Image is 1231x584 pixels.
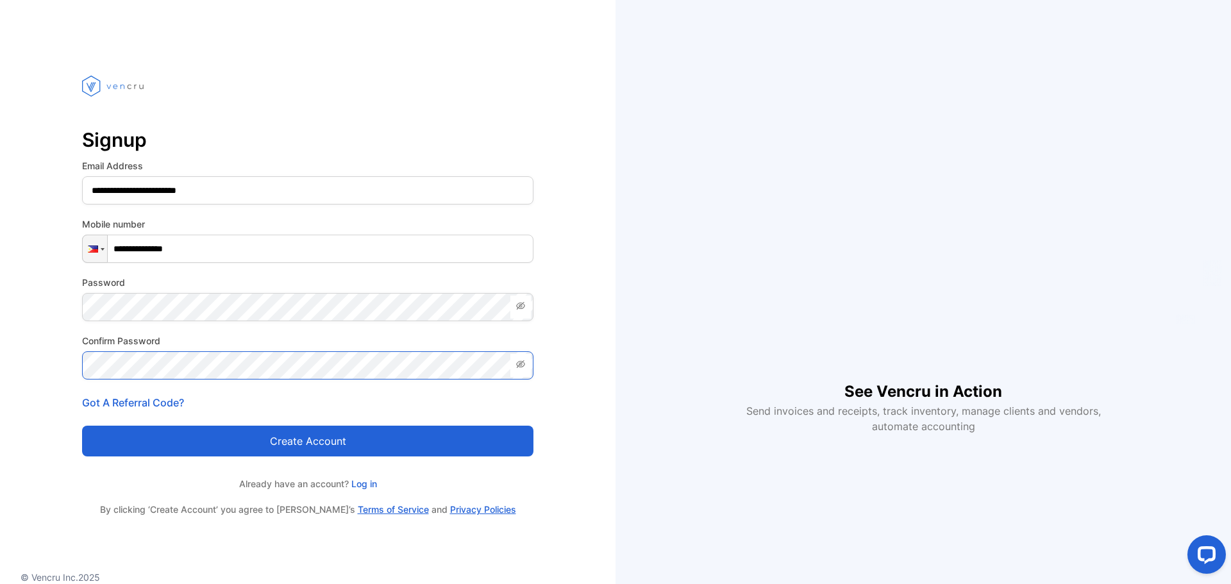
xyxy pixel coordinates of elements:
label: Password [82,276,533,289]
a: Terms of Service [358,504,429,515]
iframe: YouTube video player [737,151,1109,360]
a: Privacy Policies [450,504,516,515]
div: Philippines: + 63 [83,235,107,262]
button: Create account [82,426,533,456]
label: Confirm Password [82,334,533,347]
label: Email Address [82,159,533,172]
h1: See Vencru in Action [844,360,1002,403]
p: Send invoices and receipts, track inventory, manage clients and vendors, automate accounting [739,403,1108,434]
img: vencru logo [82,51,146,121]
p: Already have an account? [82,477,533,490]
a: Log in [349,478,377,489]
label: Mobile number [82,217,533,231]
p: By clicking ‘Create Account’ you agree to [PERSON_NAME]’s and [82,503,533,516]
p: Signup [82,124,533,155]
iframe: LiveChat chat widget [1177,530,1231,584]
p: Got A Referral Code? [82,395,533,410]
